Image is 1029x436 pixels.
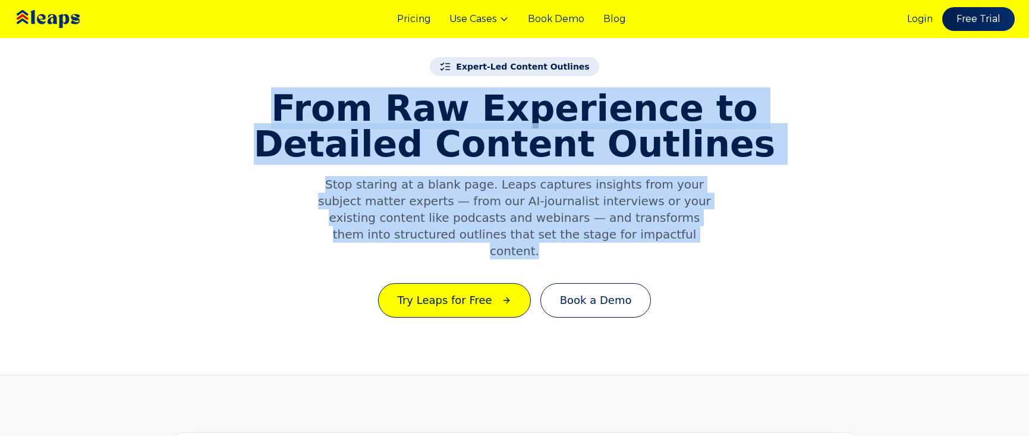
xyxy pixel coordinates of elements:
a: Book a Demo [540,283,652,318]
a: Blog [603,12,625,26]
a: Try Leaps for Free [378,283,531,318]
img: Leaps Logo [14,2,115,36]
p: Stop staring at a blank page. Leaps captures insights from your subject matter experts — from our... [315,176,715,259]
a: Free Trial [942,7,1015,31]
button: Use Cases [449,12,509,26]
a: Login [907,12,933,26]
a: Pricing [397,12,430,26]
div: Expert-Led Content Outlines [430,57,599,76]
h1: From Raw Experience to Detailed Content Outlines [248,90,781,162]
a: Book Demo [528,12,584,26]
